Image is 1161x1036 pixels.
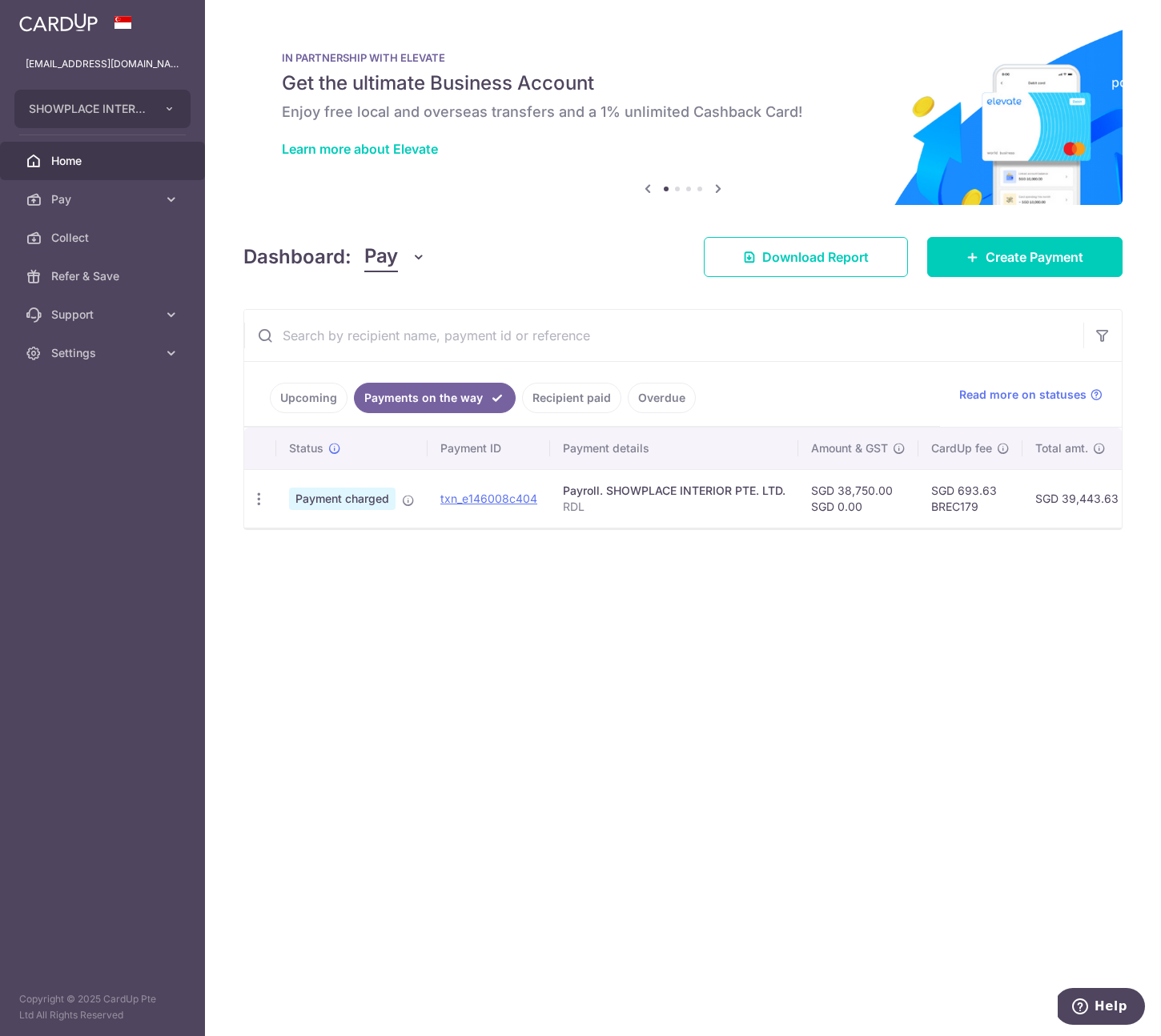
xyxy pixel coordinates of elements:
span: Total amt. [1035,440,1088,456]
span: Pay [51,191,157,207]
a: Recipient paid [522,383,621,413]
td: SGD 38,750.00 SGD 0.00 [798,469,918,528]
a: Overdue [628,383,696,413]
input: Search by recipient name, payment id or reference [244,310,1083,361]
a: Payments on the way [354,383,516,413]
button: Pay [364,242,426,272]
span: Refer & Save [51,268,157,284]
p: RDL [563,499,785,515]
th: Payment details [550,428,798,469]
div: Payroll. SHOWPLACE INTERIOR PTE. LTD. [563,483,785,499]
span: Settings [51,345,157,361]
span: SHOWPLACE INTERIOR PTE. LTD. [29,101,147,117]
span: Amount & GST [811,440,888,456]
span: Read more on statuses [959,387,1087,403]
a: Create Payment [927,237,1123,277]
p: [EMAIL_ADDRESS][DOMAIN_NAME] [26,56,179,72]
th: Payment ID [428,428,550,469]
a: Upcoming [270,383,347,413]
span: Download Report [762,247,869,267]
iframe: Opens a widget where you can find more information [1058,988,1145,1028]
p: IN PARTNERSHIP WITH ELEVATE [282,51,1084,64]
h4: Dashboard: [243,243,352,271]
span: Support [51,307,157,323]
span: Status [289,440,323,456]
span: Home [51,153,157,169]
a: Download Report [704,237,908,277]
span: Collect [51,230,157,246]
span: Pay [364,242,398,272]
span: Payment charged [289,488,396,510]
span: CardUp fee [931,440,992,456]
td: SGD 693.63 BREC179 [918,469,1022,528]
h6: Enjoy free local and overseas transfers and a 1% unlimited Cashback Card! [282,102,1084,122]
td: SGD 39,443.63 [1022,469,1131,528]
img: CardUp [19,13,98,32]
a: Learn more about Elevate [282,141,438,157]
span: Create Payment [986,247,1083,267]
button: SHOWPLACE INTERIOR PTE. LTD. [14,90,191,128]
a: txn_e146008c404 [440,492,537,505]
h5: Get the ultimate Business Account [282,70,1084,96]
img: Renovation banner [243,26,1123,205]
a: Read more on statuses [959,387,1103,403]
